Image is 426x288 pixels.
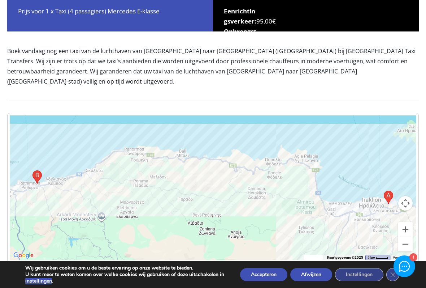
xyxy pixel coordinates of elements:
[18,7,160,15] font: Prijs voor 1 x Taxi (4 passagiers) Mercedes E-klasse
[12,251,35,260] a: Dit gebied openen in Google Maps (er wordt een nieuw venster geopend)
[412,255,414,261] font: 1
[30,168,45,187] div: Afstralon Polemiston 23, Rethymno 741 33, Griekenland
[256,17,276,25] font: 95,00€
[398,196,413,211] button: Bedieningsopties voor de kaartweergave
[301,271,321,278] font: Afwijzen
[386,268,399,281] button: Sluit GDPR-cookiebanner
[224,7,256,25] font: Eenrichtingsverkeer:
[224,27,256,46] font: Opbrengst:
[368,256,375,260] font: 2 km
[398,222,413,237] button: Inzoomen
[25,271,224,278] font: U kunt meer te weten komen over welke cookies wij gebruiken of deze uitschakelen in
[12,251,35,260] img: Google
[365,255,391,260] button: Kaartschaal: 2 km per 32 pixels
[7,47,416,85] font: Boek vandaag nog een taxi van de luchthaven van [GEOGRAPHIC_DATA] naar [GEOGRAPHIC_DATA] ([GEOGRA...
[393,255,414,259] font: Voorwaarden
[335,268,383,281] button: Instellingen
[25,264,193,271] font: Wij gebruiken cookies om u de beste ervaring op onze website te bieden.
[304,255,323,260] button: Sneltoetsen
[25,278,52,284] font: instellingen
[381,188,396,207] div: Luchthaven Heraklion, Leof. Ikarou 26, Nea Alikarnassos 716 01, Griekenland
[251,271,277,278] font: Accepteren
[346,271,373,278] font: Instellingen
[240,268,287,281] button: Accepteren
[290,268,332,281] button: Afwijzen
[304,255,323,259] font: Sneltoetsen
[393,255,414,259] a: Voorwaarden (wordt geopend in een nieuw tabblad)
[52,278,53,284] font: .
[327,255,363,259] font: Kaartgegevens ©2025
[398,237,413,251] button: Uitzoomen
[25,278,52,284] button: instellingen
